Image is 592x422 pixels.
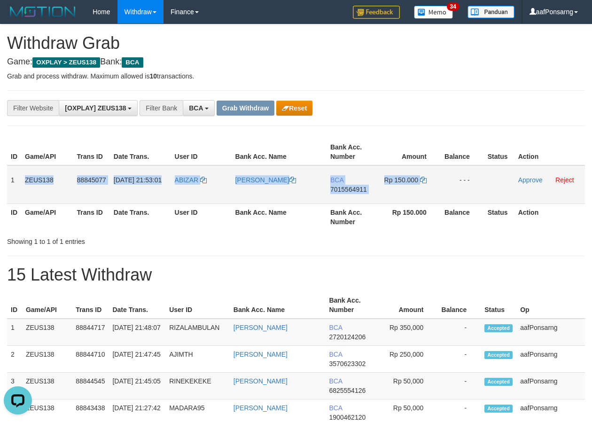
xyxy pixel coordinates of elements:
th: Balance [437,292,481,319]
span: Copy 2720124206 to clipboard [329,333,366,341]
span: [OXPLAY] ZEUS138 [65,104,126,112]
span: Copy 3570623302 to clipboard [329,360,366,367]
img: panduan.png [467,6,514,18]
img: Button%20Memo.svg [414,6,453,19]
th: Amount [377,292,437,319]
div: Showing 1 to 1 of 1 entries [7,233,240,246]
td: 2 [7,346,22,373]
th: Balance [441,203,484,230]
h1: Withdraw Grab [7,34,585,53]
td: 1 [7,165,21,204]
td: Rp 50,000 [377,373,437,399]
span: BCA [330,176,343,184]
div: Filter Bank [140,100,183,116]
button: BCA [183,100,215,116]
th: Bank Acc. Number [327,203,379,230]
td: ZEUS138 [21,165,73,204]
a: [PERSON_NAME] [234,351,288,358]
span: BCA [329,404,342,412]
span: Copy 7015564911 to clipboard [330,186,367,193]
span: Accepted [484,351,513,359]
span: Accepted [484,405,513,413]
td: - - - [441,165,484,204]
td: 3 [7,373,22,399]
a: [PERSON_NAME] [235,176,296,184]
span: Copy 1900462120 to clipboard [329,414,366,421]
p: Grab and process withdraw. Maximum allowed is transactions. [7,71,585,81]
h1: 15 Latest Withdraw [7,266,585,284]
td: aafPonsarng [516,319,585,346]
th: Status [484,203,514,230]
td: Rp 250,000 [377,346,437,373]
h4: Game: Bank: [7,57,585,67]
th: Trans ID [73,139,110,165]
span: 34 [447,2,460,11]
span: Accepted [484,324,513,332]
a: [PERSON_NAME] [234,324,288,331]
th: Trans ID [73,203,110,230]
td: [DATE] 21:47:45 [109,346,165,373]
span: [DATE] 21:53:01 [114,176,162,184]
span: 88845077 [77,176,106,184]
th: ID [7,203,21,230]
a: Reject [555,176,574,184]
th: User ID [171,139,232,165]
th: Bank Acc. Name [230,292,326,319]
th: Op [516,292,585,319]
span: OXPLAY > ZEUS138 [32,57,100,68]
a: Copy 150000 to clipboard [420,176,427,184]
span: BCA [189,104,203,112]
th: Action [514,139,585,165]
th: Balance [441,139,484,165]
td: aafPonsarng [516,346,585,373]
span: BCA [329,324,342,331]
th: Status [481,292,516,319]
td: 88844710 [72,346,109,373]
th: Game/API [21,139,73,165]
button: Reset [276,101,312,116]
th: Trans ID [72,292,109,319]
span: Copy 6825554126 to clipboard [329,387,366,394]
button: Grab Withdraw [217,101,274,116]
img: MOTION_logo.png [7,5,78,19]
button: Open LiveChat chat widget [4,4,32,32]
th: Amount [379,139,440,165]
td: [DATE] 21:48:07 [109,319,165,346]
th: Date Trans. [109,292,165,319]
td: RIZALAMBULAN [165,319,230,346]
td: AJIMTH [165,346,230,373]
th: Status [484,139,514,165]
th: ID [7,139,21,165]
span: BCA [329,377,342,385]
td: - [437,373,481,399]
span: BCA [122,57,143,68]
td: - [437,346,481,373]
th: Date Trans. [110,139,171,165]
td: ZEUS138 [22,346,72,373]
strong: 10 [149,72,157,80]
td: 88844545 [72,373,109,399]
th: Bank Acc. Name [232,139,327,165]
td: aafPonsarng [516,373,585,399]
img: Feedback.jpg [353,6,400,19]
th: Bank Acc. Number [325,292,377,319]
th: Date Trans. [110,203,171,230]
td: RINEKEKEKE [165,373,230,399]
a: [PERSON_NAME] [234,377,288,385]
span: Accepted [484,378,513,386]
th: User ID [171,203,232,230]
td: Rp 350,000 [377,319,437,346]
div: Filter Website [7,100,59,116]
th: User ID [165,292,230,319]
th: Rp 150.000 [379,203,440,230]
th: Game/API [21,203,73,230]
td: - [437,319,481,346]
td: ZEUS138 [22,319,72,346]
th: Action [514,203,585,230]
td: 88844717 [72,319,109,346]
span: BCA [329,351,342,358]
span: Rp 150.000 [384,176,418,184]
td: ZEUS138 [22,373,72,399]
th: Bank Acc. Number [327,139,379,165]
button: [OXPLAY] ZEUS138 [59,100,138,116]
